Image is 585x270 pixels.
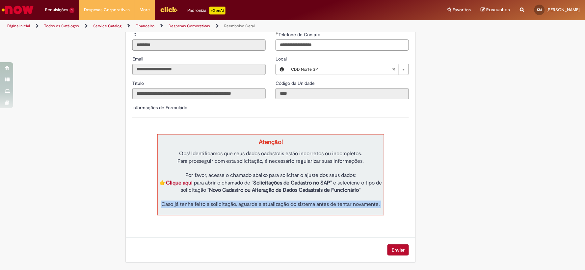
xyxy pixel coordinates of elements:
[276,80,316,86] span: Somente leitura - Código da Unidade
[169,23,210,29] a: Despesas Corporativas
[481,7,510,13] a: Rascunhos
[276,88,409,99] input: Código da Unidade
[132,56,145,62] label: Somente leitura - Email
[224,23,255,29] a: Reembolso Geral
[291,64,392,75] span: CDD Norte SP
[93,23,121,29] a: Service Catalog
[7,23,30,29] a: Página inicial
[132,32,138,37] span: Somente leitura - ID
[276,80,316,86] label: Somente leitura - Código da Unidade
[161,201,380,208] span: Caso já tenha feito a solicitação, aguarde a atualização do sistema antes de tentar novamente.
[387,244,409,256] button: Enviar
[5,20,385,32] ul: Trilhas de página
[132,105,187,110] label: Informações de Formulário
[487,7,510,13] span: Rascunhos
[185,172,356,179] span: Por favor, acesse o chamado abaixo para solicitar o ajuste dos seus dados:
[84,7,130,13] span: Despesas Corporativas
[209,187,359,193] strong: Novo Cadastro ou Alteração de Dados Cadastrais de Funcionário
[279,32,322,37] span: Telefone de Contato
[132,64,266,75] input: Email
[276,32,279,35] span: Obrigatório Preenchido
[276,56,288,62] span: Local
[140,7,150,13] span: More
[179,150,362,157] span: Ops! Identificamos que seus dados cadastrais estão incorretos ou incompletos.
[209,7,226,14] p: +GenAi
[389,64,399,75] abbr: Limpar campo Local
[132,88,266,99] input: Título
[288,64,409,75] a: CDD Norte SPLimpar campo Local
[132,31,138,38] label: Somente leitura - ID
[166,180,193,186] a: Clique aqui
[160,5,178,14] img: click_logo_yellow_360x200.png
[45,7,68,13] span: Requisições
[44,23,79,29] a: Todos os Catálogos
[276,64,288,75] button: Local, Visualizar este registro CDD Norte SP
[537,8,542,12] span: KM
[547,7,580,12] span: [PERSON_NAME]
[453,7,471,13] span: Favoritos
[132,80,145,86] span: Somente leitura - Título
[136,23,154,29] a: Financeiro
[276,39,409,51] input: Telefone de Contato
[188,7,226,14] div: Padroniza
[132,39,266,51] input: ID
[159,180,382,194] span: 👉 para abrir o chamado de " " e selecione o tipo de solicitação " "
[259,138,283,146] strong: Atenção!
[177,158,364,164] span: Para prosseguir com esta solicitação, é necessário regularizar suas informações.
[132,80,145,86] label: Somente leitura - Título
[1,3,35,16] img: ServiceNow
[253,180,330,186] strong: Solicitações de Cadastro no SAP
[69,8,74,13] span: 1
